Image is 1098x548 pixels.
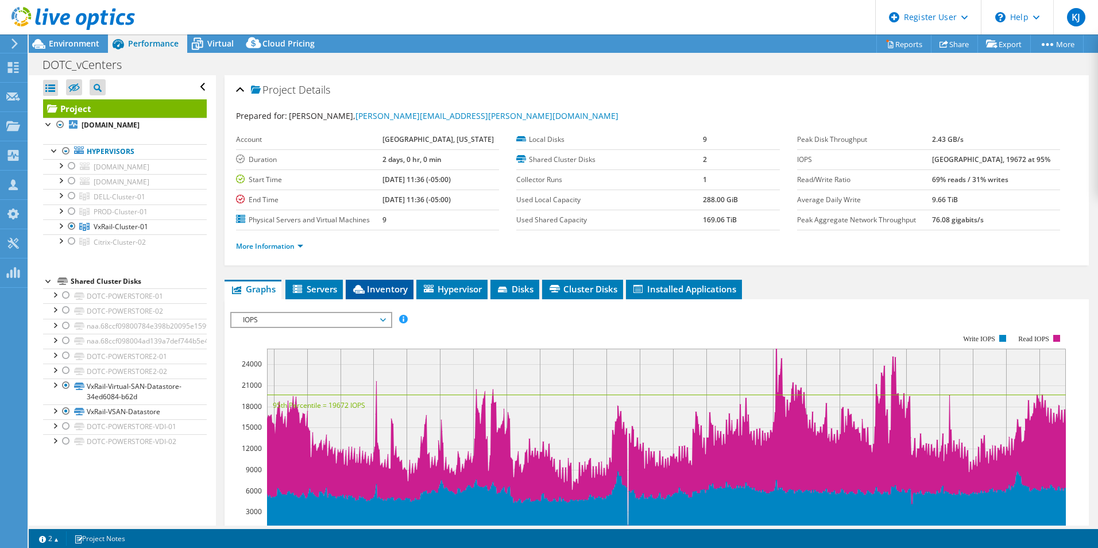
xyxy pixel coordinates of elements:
span: Hypervisor [422,283,482,295]
b: [GEOGRAPHIC_DATA], [US_STATE] [382,134,494,144]
label: Physical Servers and Virtual Machines [236,214,382,226]
a: Project [43,99,207,118]
text: 6000 [246,486,262,496]
a: VxRail-Cluster-01 [43,219,207,234]
a: naa.68ccf09800784e398b20095e1599fc89 [43,319,207,334]
span: VxRail-Cluster-01 [94,222,148,231]
a: DOTC-POWERSTORE-02 [43,303,207,318]
span: Installed Applications [632,283,736,295]
b: 9 [703,134,707,144]
a: [DOMAIN_NAME] [43,159,207,174]
a: Project Notes [66,531,133,546]
a: [DOMAIN_NAME] [43,118,207,133]
span: Performance [128,38,179,49]
a: DELL-Cluster-01 [43,189,207,204]
span: Servers [291,283,337,295]
span: PROD-Cluster-01 [94,207,148,217]
text: 3000 [246,507,262,516]
span: DELL-Cluster-01 [94,192,145,202]
label: Prepared for: [236,110,287,121]
a: Share [931,35,978,53]
label: Duration [236,154,382,165]
b: 2.43 GB/s [932,134,964,144]
text: 9000 [246,465,262,474]
span: Inventory [351,283,408,295]
span: [DOMAIN_NAME] [94,177,149,187]
text: Write IOPS [963,335,995,343]
a: DOTC-POWERSTORE2-01 [43,349,207,364]
span: Cloud Pricing [262,38,315,49]
label: Used Local Capacity [516,194,703,206]
text: Read IOPS [1018,335,1049,343]
span: IOPS [237,313,385,327]
b: 288.00 GiB [703,195,738,204]
text: 24000 [242,359,262,369]
a: 2 [31,531,67,546]
b: [DOMAIN_NAME] [82,120,140,130]
a: DOTC-POWERSTORE2-02 [43,364,207,379]
label: IOPS [797,154,932,165]
span: Disks [496,283,533,295]
span: Graphs [230,283,276,295]
span: Environment [49,38,99,49]
label: Read/Write Ratio [797,174,932,186]
text: 95th Percentile = 19672 IOPS [273,400,365,410]
b: 169.06 TiB [703,215,737,225]
span: Citrix-Cluster-02 [94,237,146,247]
a: PROD-Cluster-01 [43,204,207,219]
h1: DOTC_vCenters [37,59,140,71]
b: 69% reads / 31% writes [932,175,1008,184]
b: 76.08 gigabits/s [932,215,984,225]
text: 12000 [242,443,262,453]
b: [DATE] 11:36 (-05:00) [382,175,451,184]
label: Collector Runs [516,174,703,186]
text: 15000 [242,422,262,432]
text: 18000 [242,402,262,411]
a: DOTC-POWERSTORE-VDI-02 [43,434,207,449]
svg: \n [995,12,1006,22]
a: [PERSON_NAME][EMAIL_ADDRESS][PERSON_NAME][DOMAIN_NAME] [355,110,618,121]
b: [GEOGRAPHIC_DATA], 19672 at 95% [932,155,1050,164]
label: Used Shared Capacity [516,214,703,226]
a: naa.68ccf098004ad139a7def744b5e448b7 [43,334,207,349]
span: Virtual [207,38,234,49]
label: Average Daily Write [797,194,932,206]
label: End Time [236,194,382,206]
a: Export [977,35,1031,53]
a: Citrix-Cluster-02 [43,234,207,249]
text: 21000 [242,380,262,390]
a: Reports [876,35,931,53]
a: DOTC-POWERSTORE-VDI-01 [43,419,207,434]
label: Peak Disk Throughput [797,134,932,145]
label: Account [236,134,382,145]
label: Local Disks [516,134,703,145]
b: 2 days, 0 hr, 0 min [382,155,442,164]
span: [DOMAIN_NAME] [94,162,149,172]
b: 9 [382,215,386,225]
label: Shared Cluster Disks [516,154,703,165]
span: Cluster Disks [548,283,617,295]
a: VxRail-VSAN-Datastore [43,404,207,419]
label: Peak Aggregate Network Throughput [797,214,932,226]
b: 2 [703,155,707,164]
a: DOTC-POWERSTORE-01 [43,288,207,303]
b: 9.66 TiB [932,195,958,204]
b: [DATE] 11:36 (-05:00) [382,195,451,204]
a: More [1030,35,1084,53]
b: 1 [703,175,707,184]
a: Hypervisors [43,144,207,159]
label: Start Time [236,174,382,186]
a: VxRail-Virtual-SAN-Datastore-34ed6084-b62d [43,379,207,404]
span: Details [299,83,330,97]
a: [DOMAIN_NAME] [43,174,207,189]
span: KJ [1067,8,1085,26]
span: Project [251,84,296,96]
a: More Information [236,241,303,251]
span: [PERSON_NAME], [289,110,618,121]
div: Shared Cluster Disks [71,275,207,288]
